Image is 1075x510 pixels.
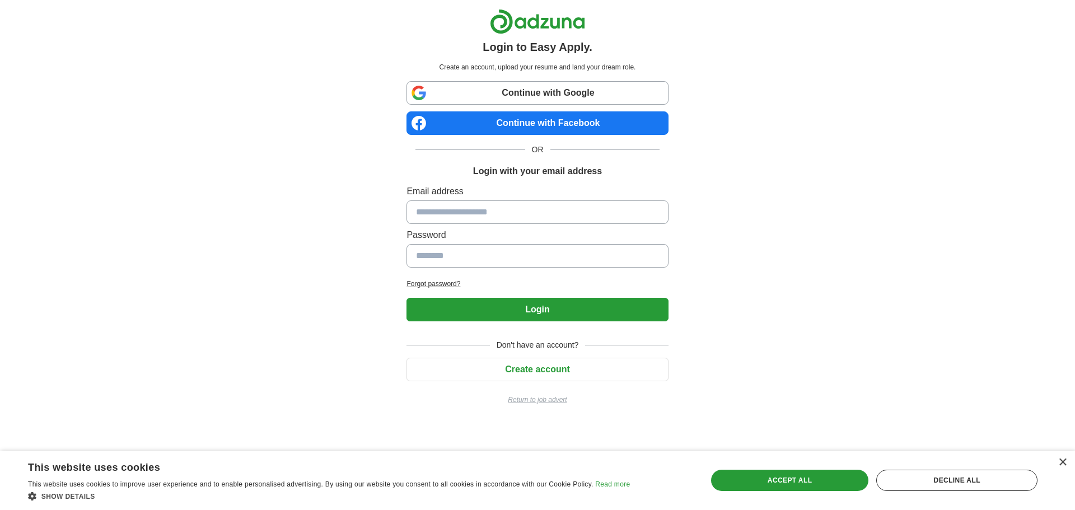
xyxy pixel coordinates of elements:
span: Don't have an account? [490,339,586,351]
a: Read more, opens a new window [595,480,630,488]
div: Show details [28,490,630,502]
div: This website uses cookies [28,457,602,474]
a: Continue with Facebook [406,111,668,135]
img: Adzuna logo [490,9,585,34]
span: OR [525,144,550,156]
a: Continue with Google [406,81,668,105]
a: Return to job advert [406,395,668,405]
div: Close [1058,458,1067,467]
label: Password [406,228,668,242]
span: This website uses cookies to improve user experience and to enable personalised advertising. By u... [28,480,593,488]
span: Show details [41,493,95,500]
h1: Login to Easy Apply. [483,39,592,55]
div: Accept all [711,470,869,491]
label: Email address [406,185,668,198]
h1: Login with your email address [473,165,602,178]
a: Create account [406,364,668,374]
button: Create account [406,358,668,381]
button: Login [406,298,668,321]
a: Forgot password? [406,279,668,289]
p: Create an account, upload your resume and land your dream role. [409,62,666,72]
div: Decline all [876,470,1037,491]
